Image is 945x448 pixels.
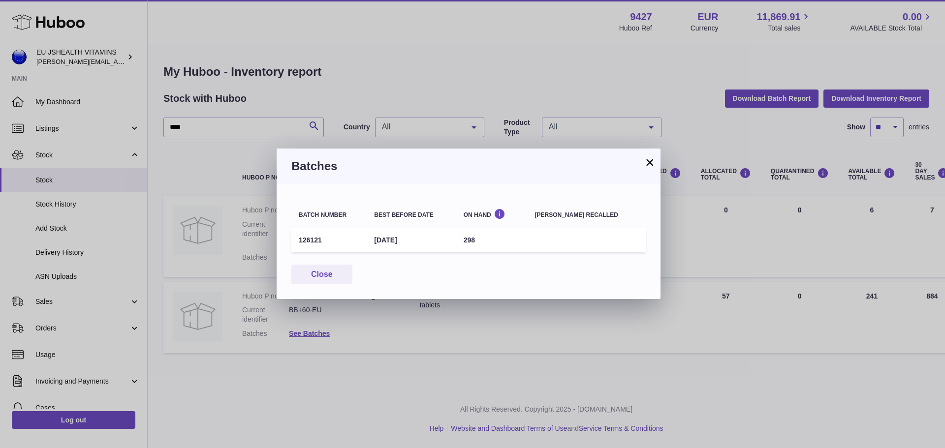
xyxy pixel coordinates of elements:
td: 298 [456,228,528,252]
td: 126121 [291,228,367,252]
td: [DATE] [367,228,456,252]
div: [PERSON_NAME] recalled [535,212,638,218]
h3: Batches [291,158,646,174]
button: Close [291,265,352,285]
div: Batch number [299,212,359,218]
div: Best before date [374,212,448,218]
div: On Hand [464,209,520,218]
button: × [644,156,656,168]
